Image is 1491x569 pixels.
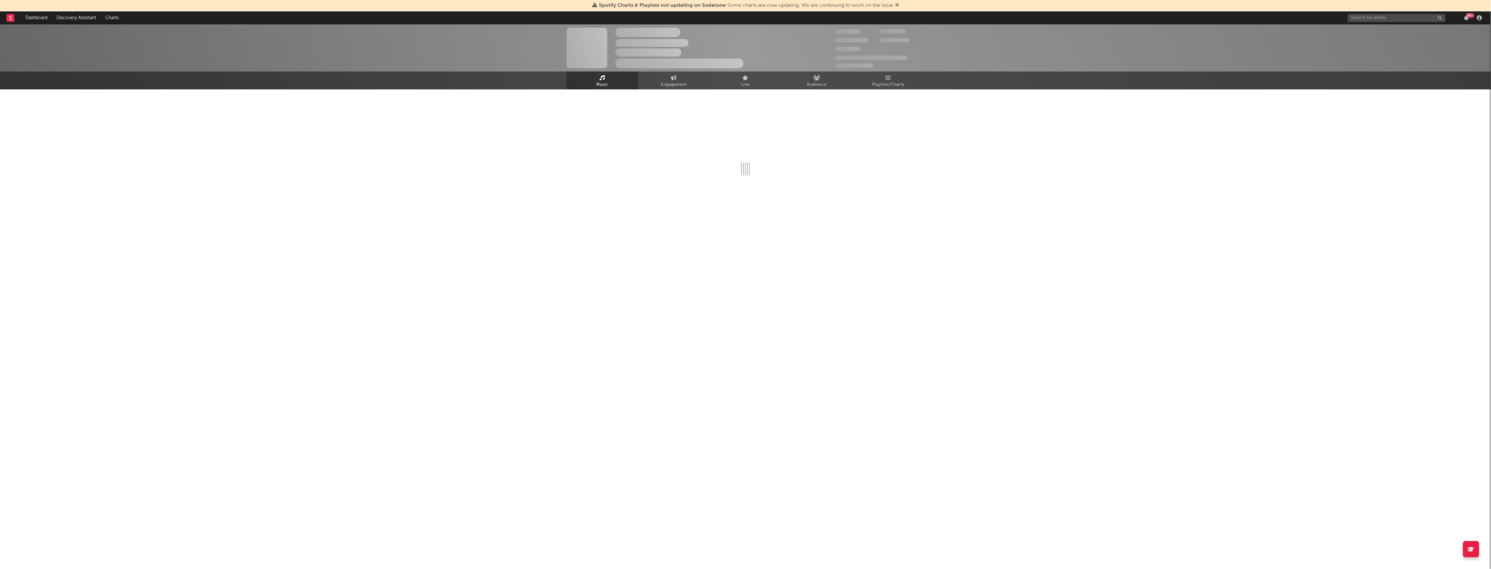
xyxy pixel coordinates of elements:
[599,3,726,8] span: Spotify Charts & Playlists not updating on Sodatone
[567,72,638,89] a: Music
[835,63,873,68] span: Jump Score: 85.0
[895,3,899,8] span: Dismiss
[880,38,910,42] span: 1,000,000
[853,72,924,89] a: Playlists/Charts
[597,81,609,89] span: Music
[710,72,781,89] a: Live
[835,47,861,51] span: 100,000
[661,81,687,89] span: Engagement
[873,81,905,89] span: Playlists/Charts
[1348,14,1445,22] input: Search for artists
[781,72,853,89] a: Audience
[807,81,827,89] span: Audience
[1464,15,1469,20] button: 99+
[638,72,710,89] a: Engagement
[835,38,868,42] span: 50,000,000
[52,11,101,24] a: Discovery Assistant
[21,11,52,24] a: Dashboard
[101,11,123,24] a: Charts
[741,81,750,89] span: Live
[599,3,893,8] span: : Some charts are now updating. We are continuing to work on the issue
[880,29,905,33] span: 100,000
[1466,13,1474,18] div: 99 +
[835,29,861,33] span: 300,000
[835,56,908,60] span: 50,000,000 Monthly Listeners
